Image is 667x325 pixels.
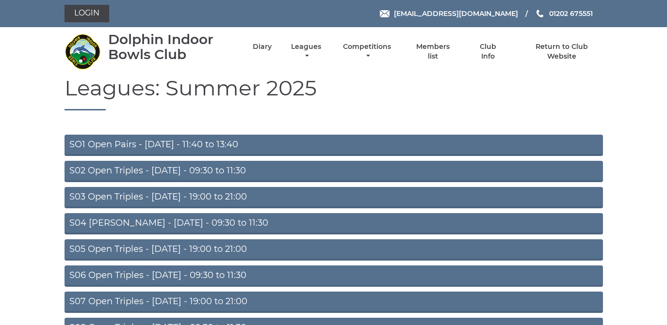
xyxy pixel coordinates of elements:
[380,10,390,17] img: Email
[65,33,101,70] img: Dolphin Indoor Bowls Club
[108,32,236,62] div: Dolphin Indoor Bowls Club
[410,42,455,61] a: Members list
[380,8,518,19] a: Email [EMAIL_ADDRESS][DOMAIN_NAME]
[65,187,603,208] a: S03 Open Triples - [DATE] - 19:00 to 21:00
[65,292,603,313] a: S07 Open Triples - [DATE] - 19:00 to 21:00
[65,76,603,110] h1: Leagues: Summer 2025
[65,265,603,287] a: S06 Open Triples - [DATE] - 09:30 to 11:30
[253,42,272,51] a: Diary
[341,42,394,61] a: Competitions
[521,42,602,61] a: Return to Club Website
[394,9,518,18] span: [EMAIL_ADDRESS][DOMAIN_NAME]
[535,8,593,19] a: Phone us 01202 675551
[65,161,603,182] a: S02 Open Triples - [DATE] - 09:30 to 11:30
[472,42,504,61] a: Club Info
[537,10,543,17] img: Phone us
[65,5,109,22] a: Login
[65,135,603,156] a: SO1 Open Pairs - [DATE] - 11:40 to 13:40
[289,42,324,61] a: Leagues
[549,9,593,18] span: 01202 675551
[65,239,603,261] a: S05 Open Triples - [DATE] - 19:00 to 21:00
[65,213,603,234] a: S04 [PERSON_NAME] - [DATE] - 09:30 to 11:30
